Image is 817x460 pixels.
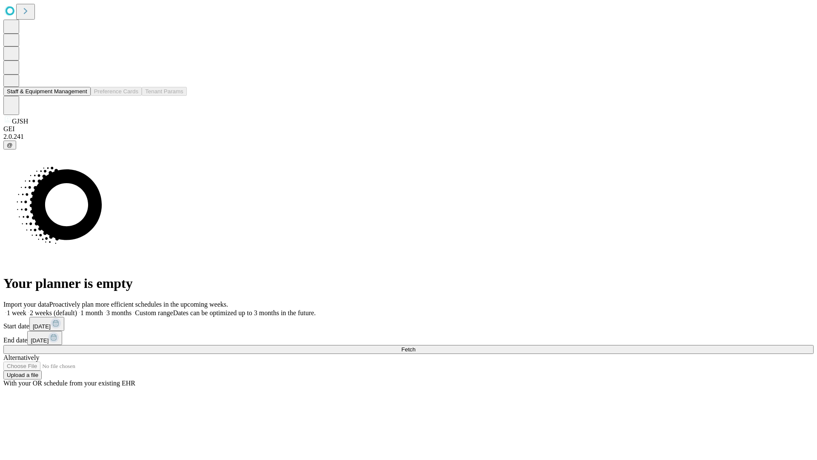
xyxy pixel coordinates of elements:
span: Custom range [135,309,173,316]
span: 1 week [7,309,26,316]
h1: Your planner is empty [3,276,814,291]
span: 1 month [80,309,103,316]
span: @ [7,142,13,148]
span: Proactively plan more efficient schedules in the upcoming weeks. [49,301,228,308]
div: End date [3,331,814,345]
span: 3 months [106,309,131,316]
div: GEI [3,125,814,133]
button: [DATE] [29,317,64,331]
span: Fetch [401,346,415,353]
span: Import your data [3,301,49,308]
span: GJSH [12,118,28,125]
span: With your OR schedule from your existing EHR [3,379,135,387]
button: Upload a file [3,371,42,379]
button: Tenant Params [142,87,187,96]
span: Alternatively [3,354,39,361]
button: [DATE] [27,331,62,345]
span: [DATE] [31,337,49,344]
span: Dates can be optimized up to 3 months in the future. [173,309,316,316]
div: Start date [3,317,814,331]
button: Preference Cards [91,87,142,96]
span: [DATE] [33,323,51,330]
div: 2.0.241 [3,133,814,141]
span: 2 weeks (default) [30,309,77,316]
button: Fetch [3,345,814,354]
button: @ [3,141,16,149]
button: Staff & Equipment Management [3,87,91,96]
